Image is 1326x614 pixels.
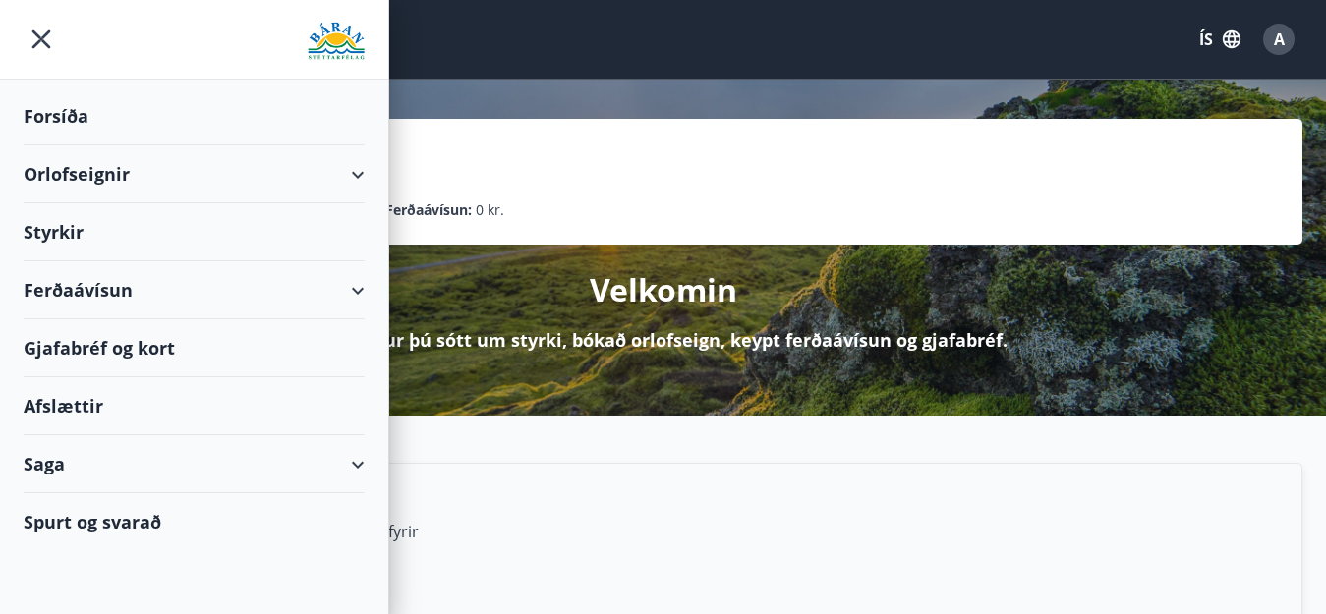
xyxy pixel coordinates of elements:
[1255,16,1302,63] button: A
[24,22,59,57] button: menu
[1274,28,1285,50] span: A
[24,87,365,145] div: Forsíða
[476,199,504,221] span: 0 kr.
[385,199,472,221] p: Ferðaávísun :
[24,435,365,493] div: Saga
[24,145,365,203] div: Orlofseignir
[318,327,1008,353] p: Hér getur þú sótt um styrki, bókað orlofseign, keypt ferðaávísun og gjafabréf.
[24,203,365,261] div: Styrkir
[24,493,365,550] div: Spurt og svarað
[590,268,737,311] p: Velkomin
[24,377,365,435] div: Afslættir
[24,261,365,319] div: Ferðaávísun
[24,319,365,377] div: Gjafabréf og kort
[1188,22,1251,57] button: ÍS
[308,22,365,61] img: union_logo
